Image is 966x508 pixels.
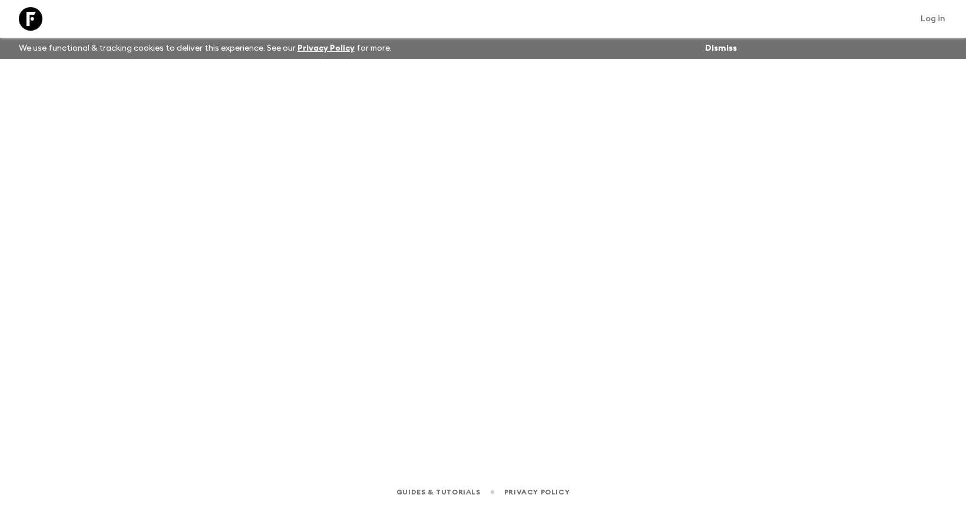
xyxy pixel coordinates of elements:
a: Privacy Policy [504,486,570,499]
p: We use functional & tracking cookies to deliver this experience. See our for more. [14,38,396,59]
a: Guides & Tutorials [396,486,481,499]
button: Dismiss [702,40,740,57]
a: Log in [914,11,952,27]
a: Privacy Policy [297,44,355,52]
